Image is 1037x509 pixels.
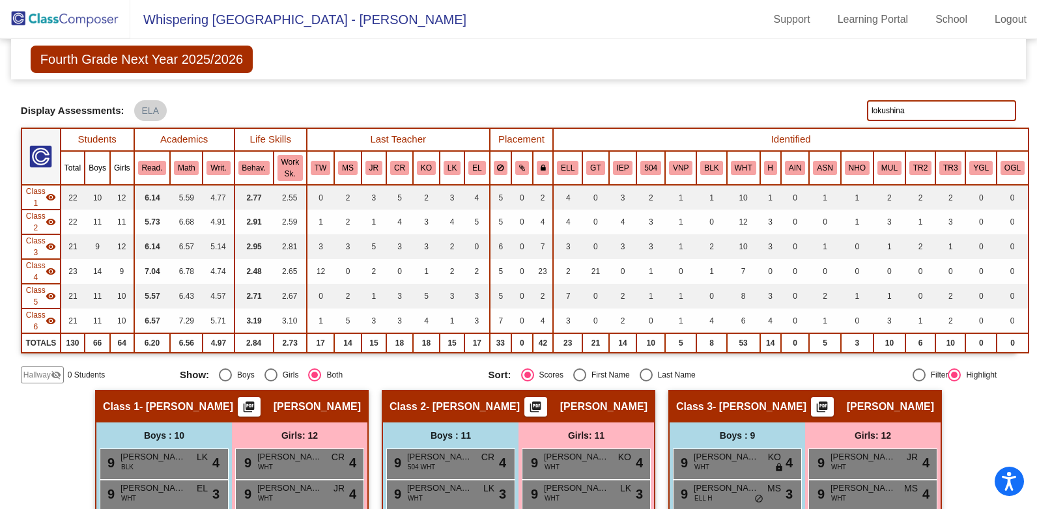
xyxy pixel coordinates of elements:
[490,309,512,333] td: 7
[969,161,993,175] button: YGL
[238,161,270,175] button: Behav.
[234,210,274,234] td: 2.91
[307,309,334,333] td: 1
[307,284,334,309] td: 0
[553,185,582,210] td: 4
[511,234,533,259] td: 0
[511,284,533,309] td: 0
[26,186,46,209] span: Class 1
[727,151,760,185] th: White
[727,259,760,284] td: 7
[609,259,637,284] td: 0
[134,100,167,121] mat-chip: ELA
[61,234,85,259] td: 21
[85,234,110,259] td: 9
[46,217,56,227] mat-icon: visibility
[417,161,436,175] button: KO
[170,259,203,284] td: 6.78
[464,151,489,185] th: Elizabeth Leon Ramirez
[874,151,905,185] th: Multiracial
[874,259,905,284] td: 0
[613,161,633,175] button: IEP
[61,151,85,185] th: Total
[841,284,874,309] td: 1
[46,241,56,252] mat-icon: visibility
[582,234,608,259] td: 0
[413,151,440,185] th: Karla O'Neal
[935,151,965,185] th: Tier 3
[386,284,413,309] td: 3
[241,400,257,419] mat-icon: picture_as_pdf
[85,309,110,333] td: 11
[609,210,637,234] td: 4
[311,161,330,175] button: TW
[965,185,997,210] td: 0
[21,210,61,234] td: Karla O'Neal - Allen
[905,210,935,234] td: 1
[727,234,760,259] td: 10
[760,284,781,309] td: 3
[365,161,382,175] button: JR
[636,284,665,309] td: 1
[46,192,56,202] mat-icon: visibility
[206,161,230,175] button: Writ.
[636,210,665,234] td: 3
[138,161,167,175] button: Read.
[965,259,997,284] td: 0
[440,234,464,259] td: 2
[997,151,1029,185] th: Older K
[490,259,512,284] td: 5
[386,259,413,284] td: 0
[553,259,582,284] td: 2
[390,161,409,175] button: CR
[997,210,1029,234] td: 0
[134,210,171,234] td: 5.73
[21,105,124,117] span: Display Assessments:
[781,284,810,309] td: 0
[553,210,582,234] td: 4
[874,185,905,210] td: 2
[785,161,806,175] button: AIN
[130,9,466,30] span: Whispering [GEOGRAPHIC_DATA] - [PERSON_NAME]
[413,259,440,284] td: 1
[965,234,997,259] td: 0
[874,284,905,309] td: 1
[781,151,810,185] th: American Indian/Alaskan Native
[939,161,961,175] button: TR3
[334,234,362,259] td: 3
[46,266,56,277] mat-icon: visibility
[134,234,171,259] td: 6.14
[203,259,234,284] td: 4.74
[553,284,582,309] td: 7
[781,259,810,284] td: 0
[174,161,199,175] button: Math
[134,128,234,151] th: Academics
[696,151,726,185] th: Black
[935,185,965,210] td: 2
[334,259,362,284] td: 0
[841,210,874,234] td: 1
[731,161,756,175] button: WHT
[440,151,464,185] th: Lauren Killinger
[170,234,203,259] td: 6.57
[490,210,512,234] td: 5
[511,309,533,333] td: 0
[781,210,810,234] td: 0
[781,185,810,210] td: 0
[696,234,726,259] td: 2
[760,309,781,333] td: 4
[984,9,1037,30] a: Logout
[935,210,965,234] td: 3
[814,400,830,419] mat-icon: picture_as_pdf
[274,284,307,309] td: 2.67
[307,210,334,234] td: 1
[234,234,274,259] td: 2.95
[997,259,1029,284] td: 0
[636,151,665,185] th: 504 Plan
[874,234,905,259] td: 1
[874,210,905,234] td: 3
[609,309,637,333] td: 2
[533,210,554,234] td: 4
[203,284,234,309] td: 4.57
[61,185,85,210] td: 22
